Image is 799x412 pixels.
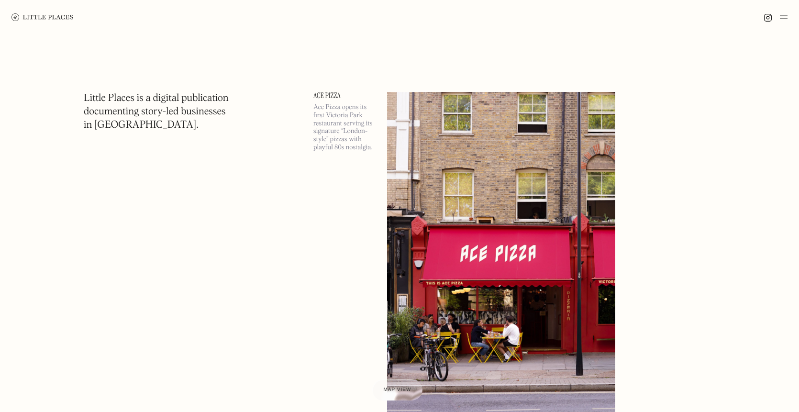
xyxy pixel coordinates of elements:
a: Map view [372,379,423,401]
a: Ace Pizza [313,92,376,100]
p: Ace Pizza opens its first Victoria Park restaurant serving its signature “London-style” pizzas wi... [313,103,376,152]
h1: Little Places is a digital publication documenting story-led businesses in [GEOGRAPHIC_DATA]. [84,92,229,132]
span: Map view [384,387,411,392]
